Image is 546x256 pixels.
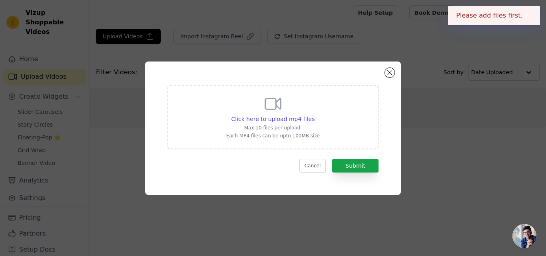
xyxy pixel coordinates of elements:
button: Close [523,11,532,20]
button: Close modal [385,68,395,77]
div: Open chat [512,224,536,248]
p: Max 10 files per upload. [226,125,320,131]
div: Please add files first. [448,6,540,25]
button: Cancel [299,159,326,173]
p: Each MP4 files can be upto 100MB size [226,133,320,139]
span: Click here to upload mp4 files [231,116,315,122]
button: Submit [332,159,379,173]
